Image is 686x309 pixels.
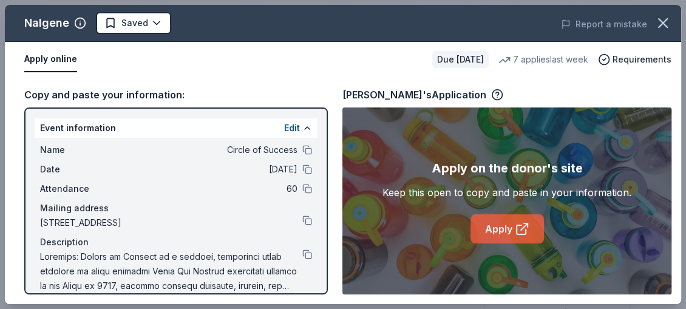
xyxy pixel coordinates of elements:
button: Report a mistake [561,17,647,32]
div: [PERSON_NAME]'s Application [342,87,503,103]
div: Due [DATE] [432,51,489,68]
div: 7 applies last week [498,52,588,67]
span: Loremips: Dolors am Consect ad e seddoei, temporinci utlab etdolore ma aliqu enimadmi Venia Qui N... [40,250,302,293]
span: 60 [121,182,297,196]
span: [DATE] [121,162,297,177]
span: [STREET_ADDRESS] [40,216,302,230]
button: Requirements [598,52,671,67]
span: Name [40,143,121,157]
span: Circle of Success [121,143,297,157]
span: Date [40,162,121,177]
div: Copy and paste your information: [24,87,328,103]
button: Apply online [24,47,77,72]
button: Edit [284,121,300,135]
div: Description [40,235,312,250]
div: Event information [35,118,317,138]
div: Nalgene [24,13,69,33]
span: Attendance [40,182,121,196]
span: Saved [121,16,148,30]
div: Apply on the donor's site [432,158,583,178]
span: Requirements [613,52,671,67]
button: Saved [96,12,171,34]
a: Apply [470,214,544,243]
div: Mailing address [40,201,312,216]
div: Keep this open to copy and paste in your information. [382,185,631,200]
